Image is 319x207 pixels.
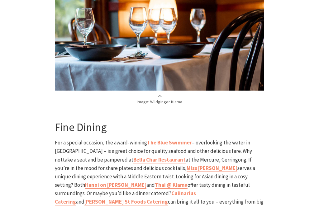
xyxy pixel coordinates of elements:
span: and [146,181,155,188]
a: Bella Char Restaurant [133,156,186,163]
strong: Miss [PERSON_NAME] [187,165,237,172]
span: For a special occasion, the award-winning [55,139,147,146]
a: Hanoi on [PERSON_NAME] [85,181,146,189]
p: Image: Wildginger Kiama [55,94,264,105]
span: and [76,198,84,205]
span: take a seat and be pampered at [63,156,133,163]
a: The Blue Swimmer [147,139,192,146]
a: [PERSON_NAME] St Foods Catering [84,198,168,205]
h3: Fine Dining [55,121,264,134]
a: Thai @ Kiama [155,181,188,189]
a: Miss [PERSON_NAME] [187,165,237,172]
span: – overlooking the water in [GEOGRAPHIC_DATA] – is a great choice for quality seafood and other de... [55,139,252,163]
